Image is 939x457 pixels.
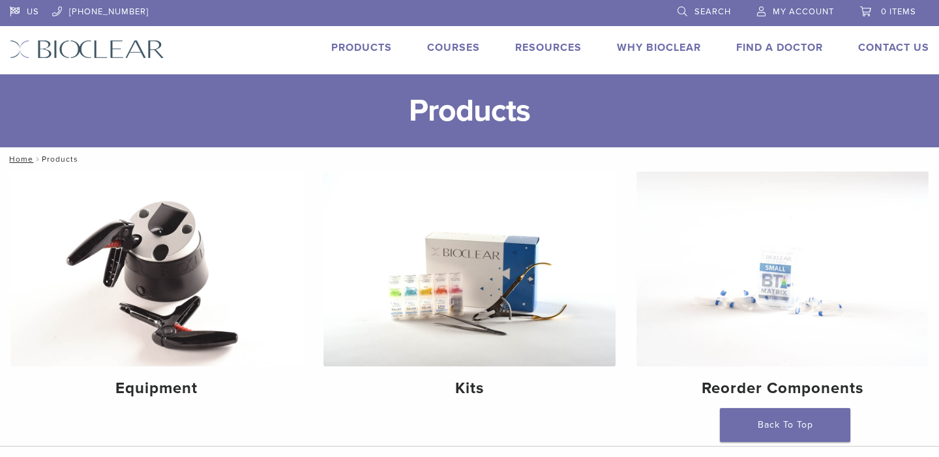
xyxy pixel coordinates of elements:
[10,171,303,409] a: Equipment
[858,41,929,54] a: Contact Us
[636,171,929,409] a: Reorder Components
[10,171,303,366] img: Equipment
[323,171,616,409] a: Kits
[720,408,850,442] a: Back To Top
[773,7,834,17] span: My Account
[636,171,929,366] img: Reorder Components
[21,377,292,400] h4: Equipment
[427,41,480,54] a: Courses
[617,41,701,54] a: Why Bioclear
[323,171,616,366] img: Kits
[881,7,916,17] span: 0 items
[736,41,823,54] a: Find A Doctor
[10,40,164,59] img: Bioclear
[647,377,918,400] h4: Reorder Components
[515,41,582,54] a: Resources
[5,155,33,164] a: Home
[331,41,392,54] a: Products
[694,7,731,17] span: Search
[334,377,605,400] h4: Kits
[33,156,42,162] span: /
